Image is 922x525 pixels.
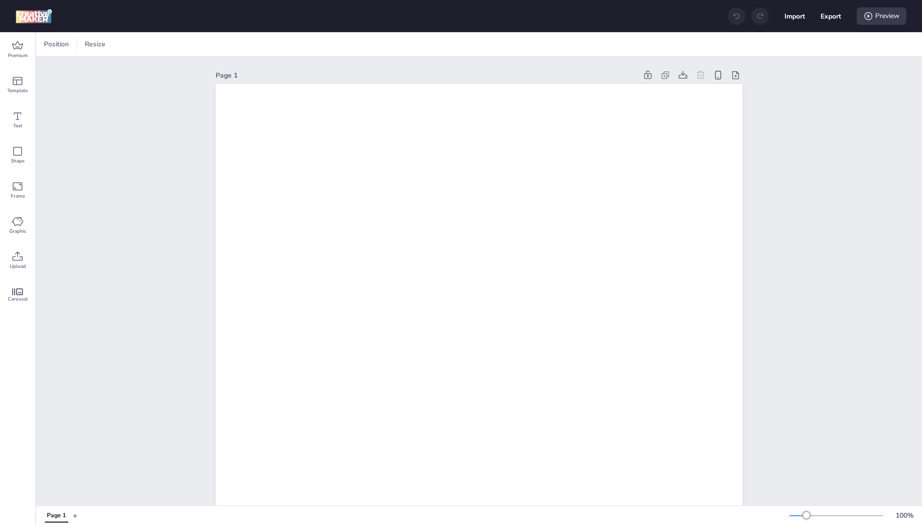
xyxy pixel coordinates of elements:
div: Tabs [40,507,73,524]
span: Upload [10,262,26,270]
span: Premium [8,52,28,60]
span: Template [7,87,28,95]
div: Preview [857,7,906,25]
img: logo Creative Maker [16,9,52,23]
span: Graphic [9,227,26,235]
span: Shape [11,157,24,165]
span: Text [13,122,22,130]
span: Carousel [8,295,28,303]
div: Page 1 [47,511,66,520]
button: Export [821,6,841,26]
span: Resize [83,39,107,49]
button: + [73,507,78,524]
span: Position [42,39,71,49]
button: Import [784,6,805,26]
div: Page 1 [216,70,637,81]
span: Frame [11,192,25,200]
div: 100 % [893,510,916,521]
